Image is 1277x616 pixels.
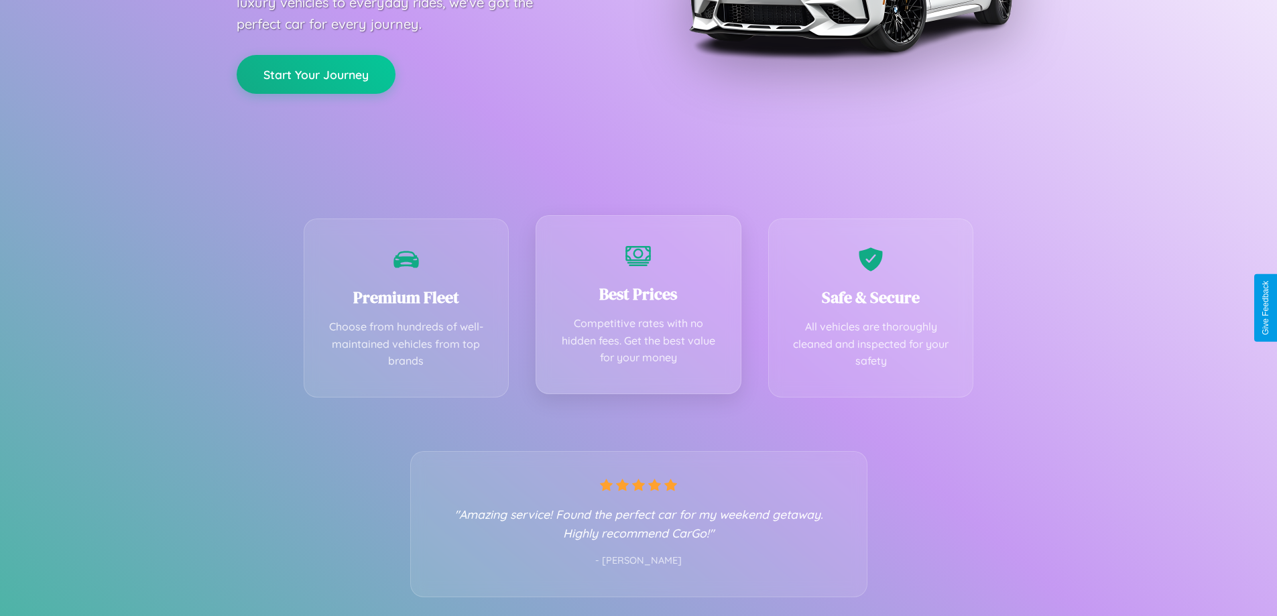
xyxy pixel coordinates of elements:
p: Competitive rates with no hidden fees. Get the best value for your money [556,315,721,367]
h3: Safe & Secure [789,286,953,308]
h3: Premium Fleet [324,286,489,308]
p: "Amazing service! Found the perfect car for my weekend getaway. Highly recommend CarGo!" [438,505,840,542]
p: Choose from hundreds of well-maintained vehicles from top brands [324,318,489,370]
h3: Best Prices [556,283,721,305]
p: All vehicles are thoroughly cleaned and inspected for your safety [789,318,953,370]
button: Start Your Journey [237,55,396,94]
div: Give Feedback [1261,281,1270,335]
p: - [PERSON_NAME] [438,552,840,570]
